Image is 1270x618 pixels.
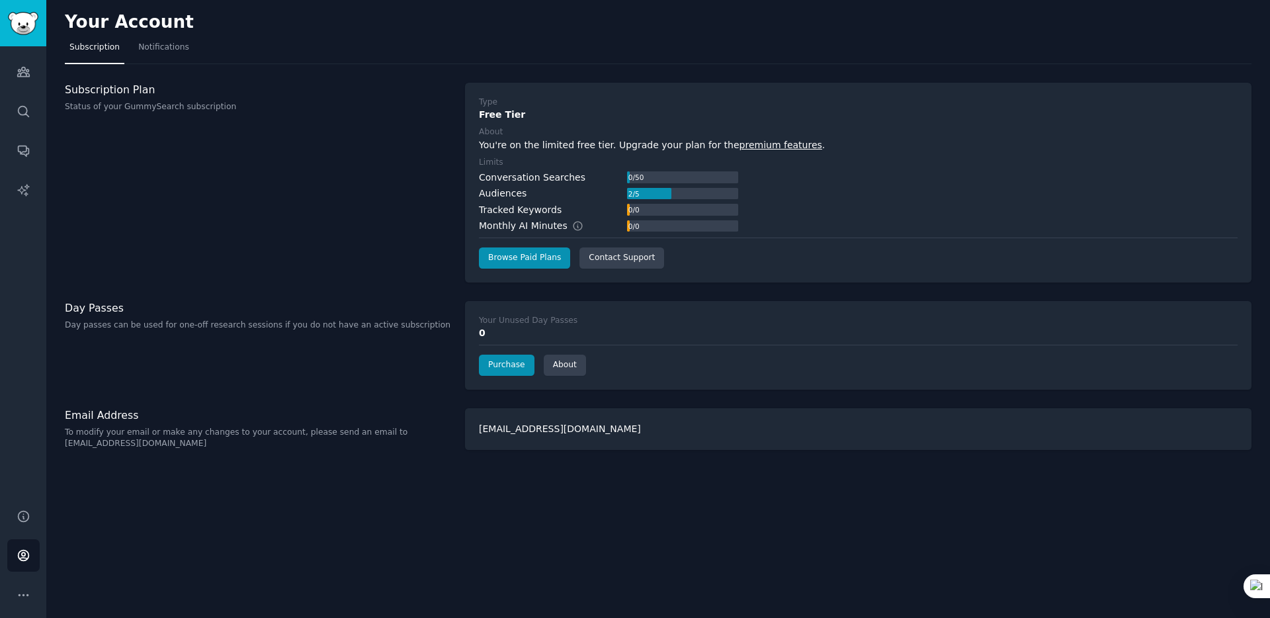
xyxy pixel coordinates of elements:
a: About [544,355,586,376]
div: 0 / 50 [627,171,645,183]
a: Browse Paid Plans [479,247,570,269]
div: 0 / 0 [627,204,640,216]
p: To modify your email or make any changes to your account, please send an email to [EMAIL_ADDRESS]... [65,427,451,450]
div: Monthly AI Minutes [479,219,597,233]
div: Type [479,97,497,109]
a: Contact Support [579,247,664,269]
a: premium features [740,140,822,150]
div: Free Tier [479,108,1238,122]
a: Subscription [65,37,124,64]
h2: Your Account [65,12,194,33]
div: Tracked Keywords [479,203,562,217]
h3: Subscription Plan [65,83,451,97]
div: Conversation Searches [479,171,585,185]
div: Limits [479,157,503,169]
h3: Day Passes [65,301,451,315]
div: About [479,126,503,138]
h3: Email Address [65,408,451,422]
span: Subscription [69,42,120,54]
div: Audiences [479,187,527,200]
div: 0 [479,326,1238,340]
a: Notifications [134,37,194,64]
div: 2 / 5 [627,188,640,200]
img: GummySearch logo [8,12,38,35]
a: Purchase [479,355,534,376]
div: Your Unused Day Passes [479,315,577,327]
p: Status of your GummySearch subscription [65,101,451,113]
div: You're on the limited free tier. Upgrade your plan for the . [479,138,1238,152]
div: [EMAIL_ADDRESS][DOMAIN_NAME] [465,408,1251,450]
span: Notifications [138,42,189,54]
p: Day passes can be used for one-off research sessions if you do not have an active subscription [65,320,451,331]
div: 0 / 0 [627,220,640,232]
